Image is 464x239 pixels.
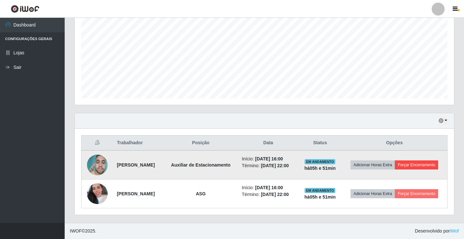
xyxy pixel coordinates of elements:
[305,188,335,193] span: EM ANDAMENTO
[450,228,459,234] a: iWof
[87,175,108,212] img: 1750447582660.jpeg
[305,159,335,164] span: EM ANDAMENTO
[255,156,283,161] time: [DATE] 16:00
[255,185,283,190] time: [DATE] 16:00
[242,162,295,169] li: Término:
[415,228,459,234] span: Desenvolvido por
[298,136,341,151] th: Status
[305,166,336,171] strong: há 05 h e 51 min
[261,192,289,197] time: [DATE] 22:00
[117,162,155,168] strong: [PERSON_NAME]
[242,191,295,198] li: Término:
[117,191,155,196] strong: [PERSON_NAME]
[113,136,164,151] th: Trabalhador
[342,136,448,151] th: Opções
[11,5,39,13] img: CoreUI Logo
[395,189,438,198] button: Forçar Encerramento
[395,160,438,169] button: Forçar Encerramento
[171,162,231,168] strong: Auxiliar de Estacionamento
[305,194,336,200] strong: há 05 h e 51 min
[70,228,96,234] span: © 2025 .
[164,136,238,151] th: Posição
[87,151,108,179] img: 1748551724527.jpeg
[242,156,295,162] li: Início:
[261,163,289,168] time: [DATE] 22:00
[242,184,295,191] li: Início:
[238,136,298,151] th: Data
[351,189,395,198] button: Adicionar Horas Extra
[196,191,206,196] strong: ASG
[351,160,395,169] button: Adicionar Horas Extra
[70,228,82,234] span: IWOF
